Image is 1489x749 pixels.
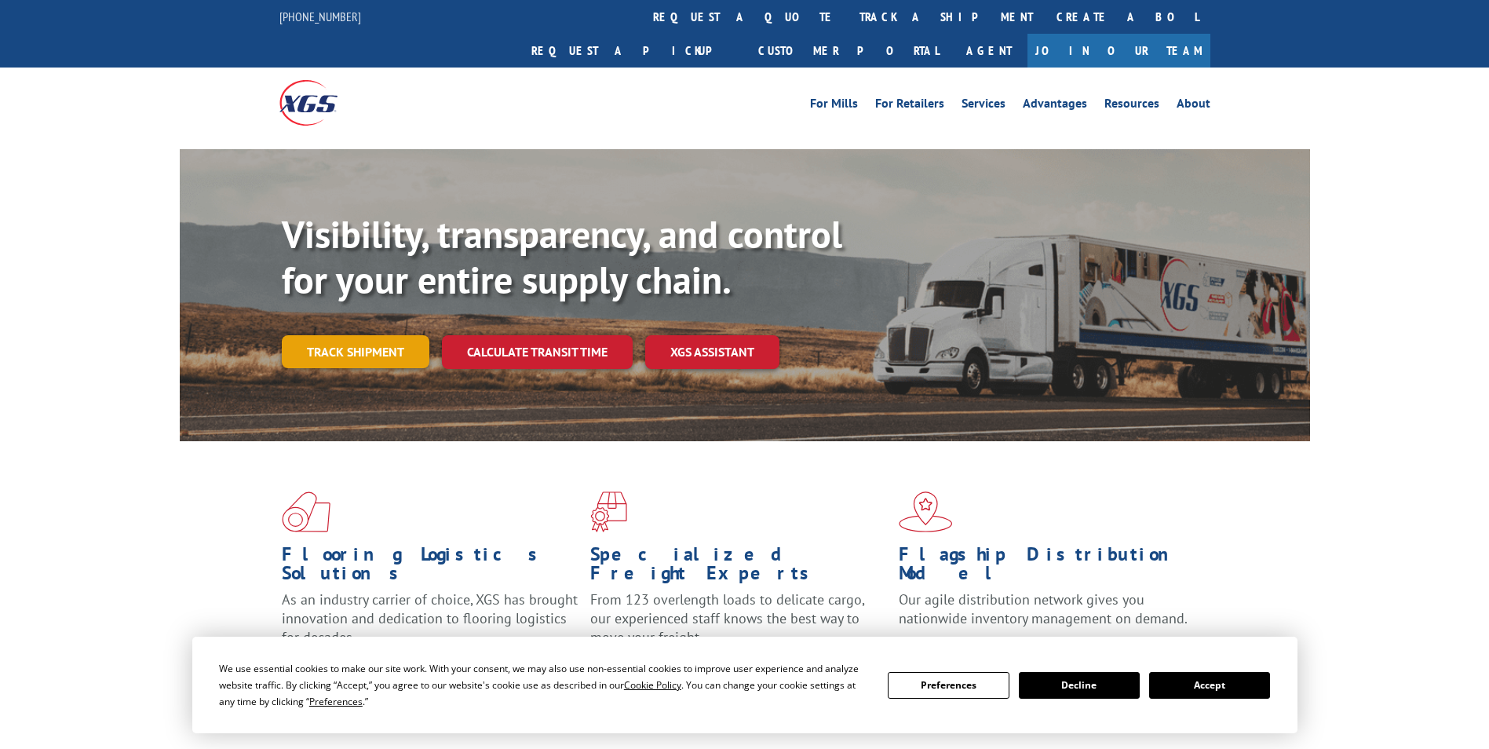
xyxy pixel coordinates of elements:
h1: Flagship Distribution Model [899,545,1195,590]
a: Customer Portal [746,34,951,68]
a: For Mills [810,97,858,115]
a: Track shipment [282,335,429,368]
span: Our agile distribution network gives you nationwide inventory management on demand. [899,590,1188,627]
a: About [1177,97,1210,115]
span: Preferences [309,695,363,708]
a: Advantages [1023,97,1087,115]
span: As an industry carrier of choice, XGS has brought innovation and dedication to flooring logistics... [282,590,578,646]
a: Agent [951,34,1027,68]
a: Resources [1104,97,1159,115]
a: For Retailers [875,97,944,115]
b: Visibility, transparency, and control for your entire supply chain. [282,210,842,304]
a: XGS ASSISTANT [645,335,779,369]
span: Cookie Policy [624,678,681,692]
a: Calculate transit time [442,335,633,369]
div: Cookie Consent Prompt [192,637,1297,733]
a: [PHONE_NUMBER] [279,9,361,24]
img: xgs-icon-total-supply-chain-intelligence-red [282,491,330,532]
a: Request a pickup [520,34,746,68]
a: Join Our Team [1027,34,1210,68]
button: Accept [1149,672,1270,699]
button: Preferences [888,672,1009,699]
img: xgs-icon-flagship-distribution-model-red [899,491,953,532]
button: Decline [1019,672,1140,699]
h1: Flooring Logistics Solutions [282,545,578,590]
h1: Specialized Freight Experts [590,545,887,590]
a: Services [962,97,1005,115]
img: xgs-icon-focused-on-flooring-red [590,491,627,532]
p: From 123 overlength loads to delicate cargo, our experienced staff knows the best way to move you... [590,590,887,660]
div: We use essential cookies to make our site work. With your consent, we may also use non-essential ... [219,660,869,710]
